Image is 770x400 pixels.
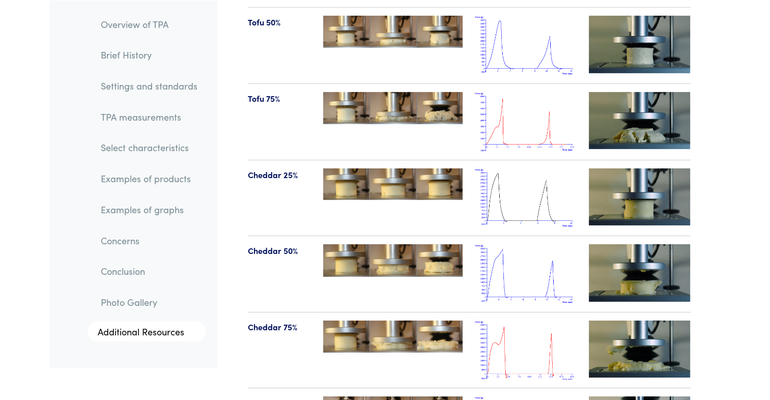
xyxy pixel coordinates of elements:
a: Overview of TPA [93,12,206,36]
p: Cheddar 75% [248,321,311,334]
img: cheddar-50-123-tpa.jpg [323,244,463,277]
img: tofu_tpa_75.png [475,92,577,152]
img: cheddar-videotn-25.jpg [589,168,691,225]
img: cheddar_tpa_75.png [475,321,577,380]
a: TPA measurements [93,105,206,128]
a: Examples of graphs [93,197,206,221]
img: cheddar-25-123-tpa.jpg [323,168,463,201]
img: tofu-videotn-25.jpg [589,16,691,73]
img: cheddar-75-123-tpa.jpg [323,321,463,353]
a: Examples of products [93,167,206,190]
img: tofu-videotn-75.jpg [589,92,691,149]
p: Tofu 75% [248,92,311,105]
img: tofu_tpa_50.png [475,16,577,75]
a: Settings and standards [93,74,206,97]
a: Additional Resources [88,321,206,341]
p: Cheddar 25% [248,168,311,182]
img: cheddar-videotn-75.jpg [589,321,691,378]
a: Photo Gallery [93,290,206,313]
p: Cheddar 50% [248,244,311,258]
img: cheddar_tpa_25.png [475,168,577,228]
a: Concerns [93,228,206,252]
img: tofu-75-123-tpa.jpg [323,92,463,124]
a: Select characteristics [93,136,206,159]
img: cheddar_tpa_50.png [475,244,577,304]
img: tofu-50-123-tpa.jpg [323,16,463,48]
a: Conclusion [93,260,206,283]
img: cheddar-videotn-50.jpg [589,244,691,301]
a: Brief History [93,43,206,67]
p: Tofu 50% [248,16,311,29]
